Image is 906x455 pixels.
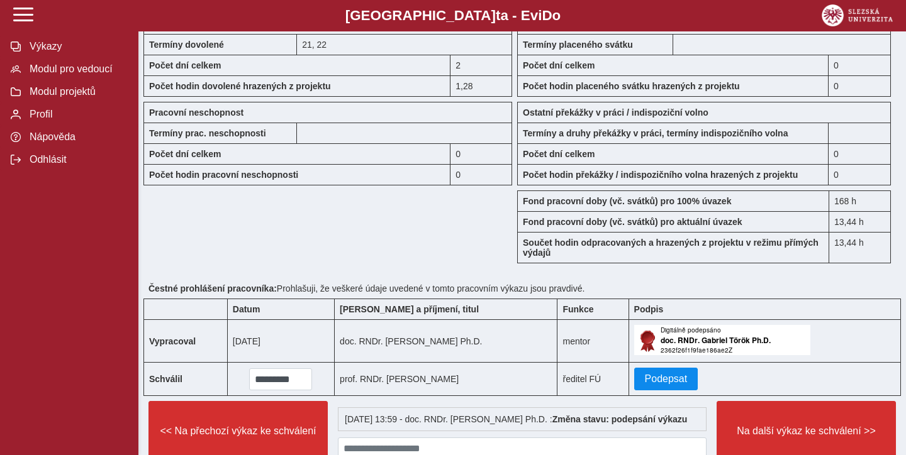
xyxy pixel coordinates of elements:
[149,336,196,346] b: Vypracoval
[159,425,317,437] span: << Na přechozí výkaz ke schválení
[233,336,260,346] span: [DATE]
[340,304,479,314] b: [PERSON_NAME] a příjmení, titul
[829,143,891,164] div: 0
[450,164,512,185] div: 0
[523,40,633,50] b: Termíny placeného svátku
[149,149,221,159] b: Počet dní celkem
[26,41,128,52] span: Výkazy
[149,128,266,138] b: Termíny prac. neschopnosti
[335,320,557,363] td: doc. RNDr. [PERSON_NAME] Ph.D.
[26,154,128,165] span: Odhlásit
[829,75,891,97] div: 0
[523,170,798,180] b: Počet hodin překážky / indispozičního volna hrazených z projektu
[552,414,688,424] b: Změna stavu: podepsání výkazu
[149,107,243,118] b: Pracovní neschopnost
[523,60,595,70] b: Počet dní celkem
[523,81,740,91] b: Počet hodin placeného svátku hrazených z projektu
[523,217,742,227] b: Fond pracovní doby (vč. svátků) pro aktuální úvazek
[634,304,664,314] b: Podpis
[829,211,891,232] div: 13,44 h
[149,81,331,91] b: Počet hodin dovolené hrazených z projektu
[233,304,260,314] b: Datum
[557,320,629,363] td: mentor
[523,238,819,258] b: Součet hodin odpracovaných a hrazených z projektu v režimu přímých výdajů
[149,60,221,70] b: Počet dní celkem
[562,304,593,314] b: Funkce
[496,8,500,23] span: t
[450,75,512,97] div: 1,28
[552,8,561,23] span: o
[523,196,731,206] b: Fond pracovní doby (vč. svátků) pro 100% úvazek
[149,170,298,180] b: Počet hodin pracovní neschopnosti
[338,407,707,431] div: [DATE] 13:59 - doc. RNDr. [PERSON_NAME] Ph.D. :
[542,8,552,23] span: D
[149,374,182,384] b: Schválil
[148,283,277,293] b: Čestné prohlášení pracovníka:
[523,107,708,118] b: Ostatní překážky v práci / indispoziční volno
[149,40,224,50] b: Termíny dovolené
[297,34,512,55] div: 21, 22
[645,373,688,385] span: Podepsat
[523,128,788,138] b: Termíny a druhy překážky v práci, termíny indispozičního volna
[450,143,512,164] div: 0
[829,55,891,75] div: 0
[450,55,512,75] div: 2
[829,232,891,263] div: 13,44 h
[727,425,885,437] span: Na další výkaz ke schválení >>
[26,86,128,97] span: Modul projektů
[26,109,128,120] span: Profil
[634,368,698,390] button: Podepsat
[523,149,595,159] b: Počet dní celkem
[335,363,557,396] td: prof. RNDr. [PERSON_NAME]
[26,131,128,143] span: Nápověda
[634,325,810,355] img: Digitálně podepsáno uživatelem
[143,278,901,299] div: Prohlašuji, že veškeré údaje uvedené v tomto pracovním výkazu jsou pravdivé.
[829,190,891,211] div: 168 h
[26,63,128,75] span: Modul pro vedoucí
[829,164,891,185] div: 0
[822,4,893,26] img: logo_web_su.png
[557,363,629,396] td: ředitel FÚ
[38,8,868,24] b: [GEOGRAPHIC_DATA] a - Evi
